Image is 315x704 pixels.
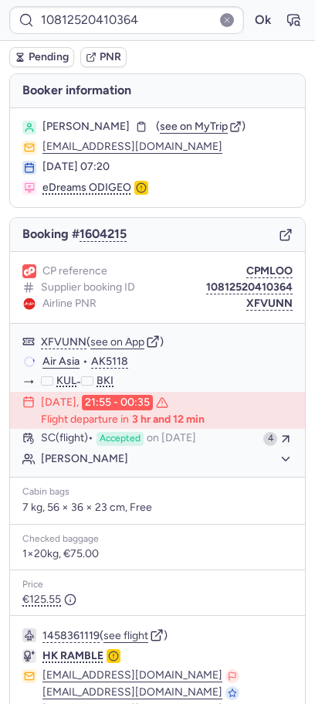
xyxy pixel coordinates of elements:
button: CPMLOO [246,265,293,277]
button: see on App [90,336,144,349]
figure: 1L airline logo [22,264,36,278]
button: XFVUNN [41,336,86,349]
time: 3 hr and 12 min [132,413,205,426]
span: CP reference [42,265,107,277]
button: Pending [9,47,74,67]
span: Booking # [22,227,127,241]
button: [EMAIL_ADDRESS][DOMAIN_NAME] [42,141,222,153]
div: [DATE], [41,395,168,410]
span: KUL [56,375,76,387]
button: 10812520410364 [206,281,293,294]
button: XFVUNN [246,298,293,310]
div: 4 [263,432,277,446]
button: AK5118 [91,355,128,368]
div: Cabin bags [22,487,293,498]
time: 21:55 - 00:35 [82,395,153,410]
span: 1×20kg, €75.00 [22,548,99,560]
span: Supplier booking ID [41,281,135,294]
button: 1604215 [80,227,127,241]
span: BKI [97,375,113,387]
span: on [DATE] [147,432,196,446]
p: Flight departure in [41,413,205,426]
div: - [41,375,293,389]
span: Accepted [97,432,144,446]
span: see on MyTrip [160,120,228,133]
h4: Booker information [10,74,305,107]
button: PNR [80,47,127,67]
span: Pending [29,51,69,63]
button: [EMAIL_ADDRESS][DOMAIN_NAME] [42,669,222,683]
span: [PERSON_NAME] [42,121,130,133]
span: PNR [100,51,121,63]
button: SC(flight)Acceptedon [DATE]4 [10,429,305,449]
span: Airline PNR [42,298,97,310]
span: €125.55 [22,593,76,606]
span: HK RAMBLE [42,649,103,662]
button: Ok [250,8,275,32]
a: Air Asia [42,355,80,369]
button: see flight [103,630,148,642]
span: SC (flight) [41,432,93,446]
div: Price [22,580,293,590]
div: ( ) [41,335,293,349]
button: (see on MyTrip) [156,121,246,133]
button: 1458361119 [42,630,100,642]
input: PNR Reference [9,6,244,34]
button: [EMAIL_ADDRESS][DOMAIN_NAME] [42,686,222,700]
div: ( ) [42,628,293,642]
p: 7 kg, 56 × 36 × 23 cm, Free [22,501,293,515]
div: [DATE] 07:20 [42,161,293,173]
figure: AK airline logo [22,297,36,311]
div: Checked baggage [22,534,293,545]
button: [PERSON_NAME] [41,452,293,466]
div: • [42,355,293,369]
span: eDreams ODIGEO [42,181,131,195]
